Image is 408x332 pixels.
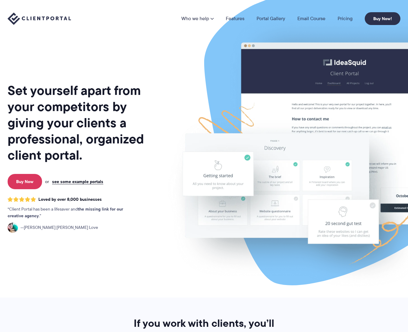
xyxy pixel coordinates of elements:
[8,82,165,163] h1: Set yourself apart from your competitors by giving your clients a professional, organized client ...
[8,206,123,219] strong: the missing link for our creative agency
[52,179,103,184] a: see some example portals
[20,224,98,231] span: [PERSON_NAME] [PERSON_NAME] Love
[365,12,400,25] a: Buy Now!
[338,16,353,21] a: Pricing
[297,16,325,21] a: Email Course
[38,197,102,202] span: Loved by over 8,000 businesses
[226,16,244,21] a: Features
[8,206,136,219] p: Client Portal has been a lifesaver and .
[257,16,285,21] a: Portal Gallery
[8,174,42,189] a: Buy Now
[45,179,49,184] span: or
[181,16,214,21] a: Who we help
